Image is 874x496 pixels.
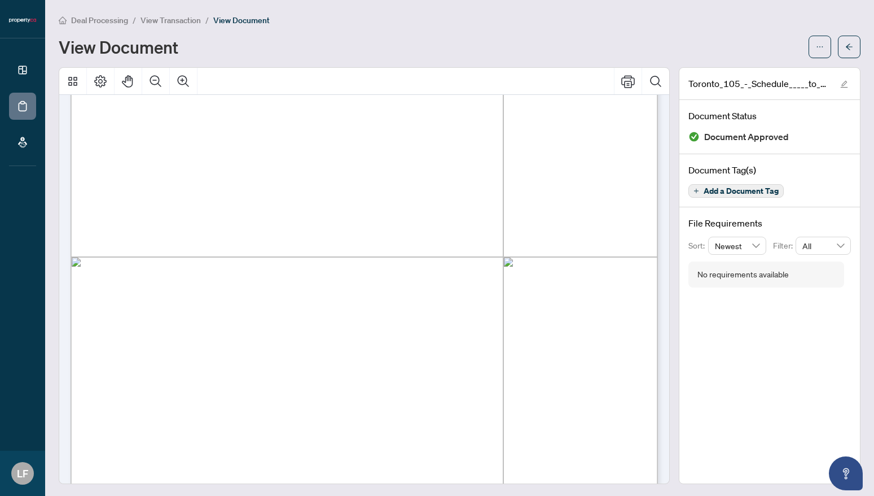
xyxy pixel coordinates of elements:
div: No requirements available [697,268,789,281]
span: View Document [213,15,270,25]
span: edit [840,80,848,88]
span: View Transaction [140,15,201,25]
span: Document Approved [704,129,789,145]
li: / [205,14,209,27]
img: Document Status [688,131,700,142]
p: Filter: [773,240,796,252]
span: Add a Document Tag [704,187,779,195]
button: Open asap [829,456,863,490]
span: All [802,237,844,254]
span: LF [17,465,28,481]
span: Deal Processing [71,15,128,25]
h4: File Requirements [688,216,851,230]
span: Newest [715,237,760,254]
h4: Document Tag(s) [688,163,851,177]
h4: Document Status [688,109,851,123]
span: ellipsis [816,43,824,51]
p: Sort: [688,240,708,252]
span: arrow-left [845,43,853,51]
li: / [133,14,136,27]
button: Add a Document Tag [688,184,784,198]
img: logo [9,17,36,24]
span: plus [693,188,699,194]
span: home [59,16,67,24]
h1: View Document [59,38,178,56]
span: Toronto_105_-_Schedule_____to_Agreement_of_Purchase_and_Sale-42_2.pdf [688,77,829,90]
